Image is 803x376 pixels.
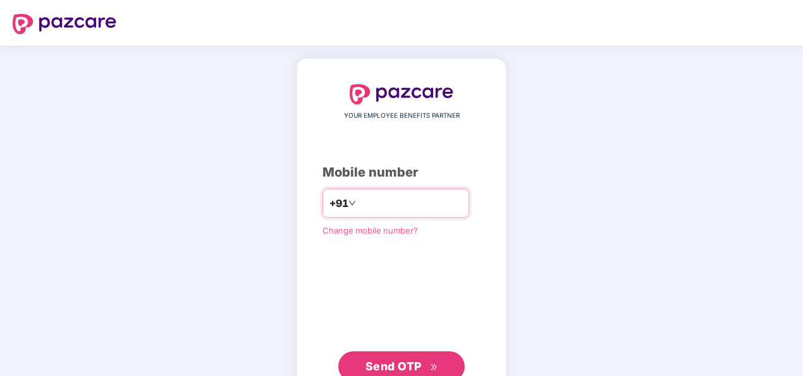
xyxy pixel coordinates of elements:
a: Change mobile number? [322,225,418,235]
img: logo [350,84,453,104]
span: YOUR EMPLOYEE BENEFITS PARTNER [344,111,460,121]
span: double-right [430,363,438,372]
img: logo [13,14,116,34]
span: Send OTP [365,360,422,373]
span: +91 [329,196,348,211]
span: down [348,199,356,207]
div: Mobile number [322,163,481,182]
